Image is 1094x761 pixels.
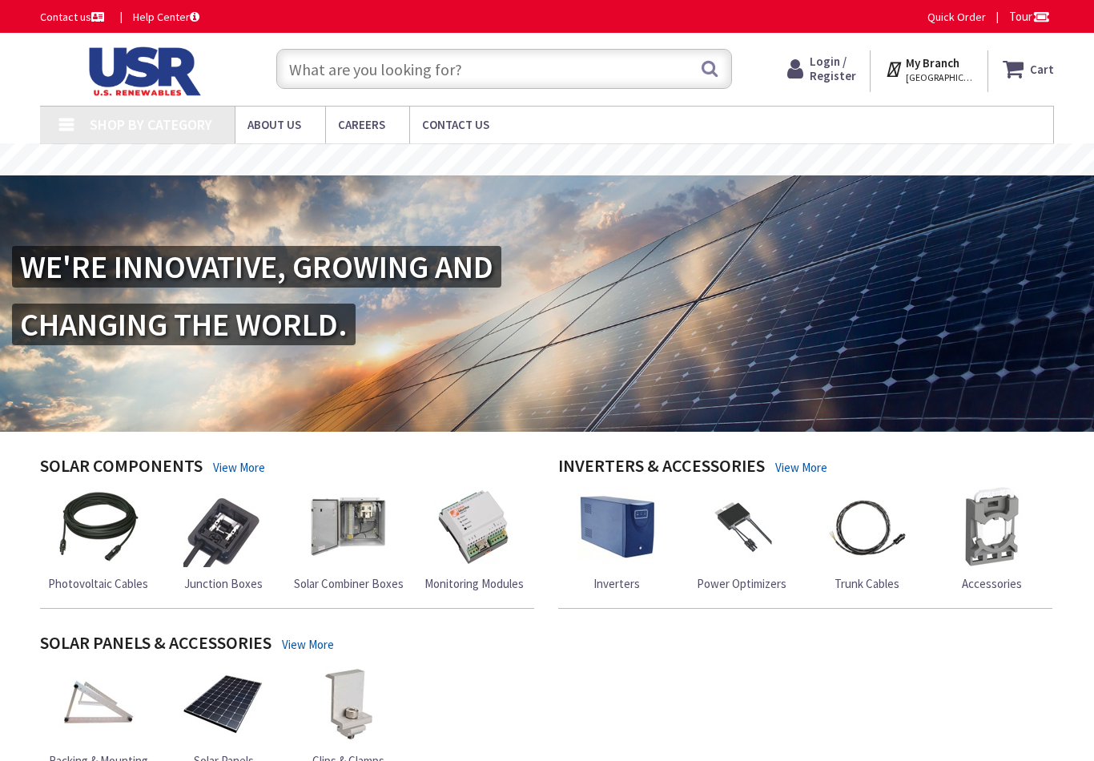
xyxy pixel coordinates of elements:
[184,576,263,591] span: Junction Boxes
[422,117,489,132] span: Contact Us
[40,46,243,96] img: U.S. Renewable Solutions
[12,246,501,288] h2: WE'RE INNOVATIVE, GROWING AND
[593,576,640,591] span: Inverters
[12,304,356,345] h2: CHANGING THE WORLD.
[906,71,974,84] span: [GEOGRAPHIC_DATA], [GEOGRAPHIC_DATA]
[247,117,301,132] span: About Us
[40,456,203,479] h4: Solar Components
[296,151,836,169] rs-layer: [MEDICAL_DATA]: Our Commitment to Our Employees and Customers
[48,487,148,592] a: Photovoltaic Cables Photovoltaic Cables
[787,54,856,83] a: Login / Register
[294,487,404,592] a: Solar Combiner Boxes Solar Combiner Boxes
[183,487,263,567] img: Junction Boxes
[424,487,524,592] a: Monitoring Modules Monitoring Modules
[58,487,139,567] img: Photovoltaic Cables
[424,576,524,591] span: Monitoring Modules
[338,117,385,132] span: Careers
[133,9,199,25] a: Help Center
[294,576,404,591] span: Solar Combiner Boxes
[213,459,265,476] a: View More
[885,54,974,83] div: My Branch [GEOGRAPHIC_DATA], [GEOGRAPHIC_DATA]
[48,576,148,591] span: Photovoltaic Cables
[835,576,899,591] span: Trunk Cables
[697,487,786,592] a: Power Optimizers Power Optimizers
[183,664,263,744] img: Solar Panels
[1003,54,1054,83] a: Cart
[90,115,212,134] span: Shop By Category
[1009,9,1050,24] span: Tour
[40,9,107,25] a: Contact us
[183,487,263,592] a: Junction Boxes Junction Boxes
[577,487,657,567] img: Inverters
[308,664,388,744] img: Clips & Clamps
[702,487,782,567] img: Power Optimizers
[927,9,986,25] a: Quick Order
[308,487,388,567] img: Solar Combiner Boxes
[1030,54,1054,83] strong: Cart
[962,576,1022,591] span: Accessories
[952,487,1032,567] img: Accessories
[58,664,139,744] img: Racking & Mounting
[697,576,786,591] span: Power Optimizers
[952,487,1032,592] a: Accessories Accessories
[577,487,657,592] a: Inverters Inverters
[434,487,514,567] img: Monitoring Modules
[558,456,765,479] h4: Inverters & Accessories
[906,55,959,70] strong: My Branch
[810,54,856,83] span: Login / Register
[276,49,732,89] input: What are you looking for?
[40,633,271,656] h4: Solar Panels & Accessories
[282,636,334,653] a: View More
[827,487,907,567] img: Trunk Cables
[827,487,907,592] a: Trunk Cables Trunk Cables
[775,459,827,476] a: View More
